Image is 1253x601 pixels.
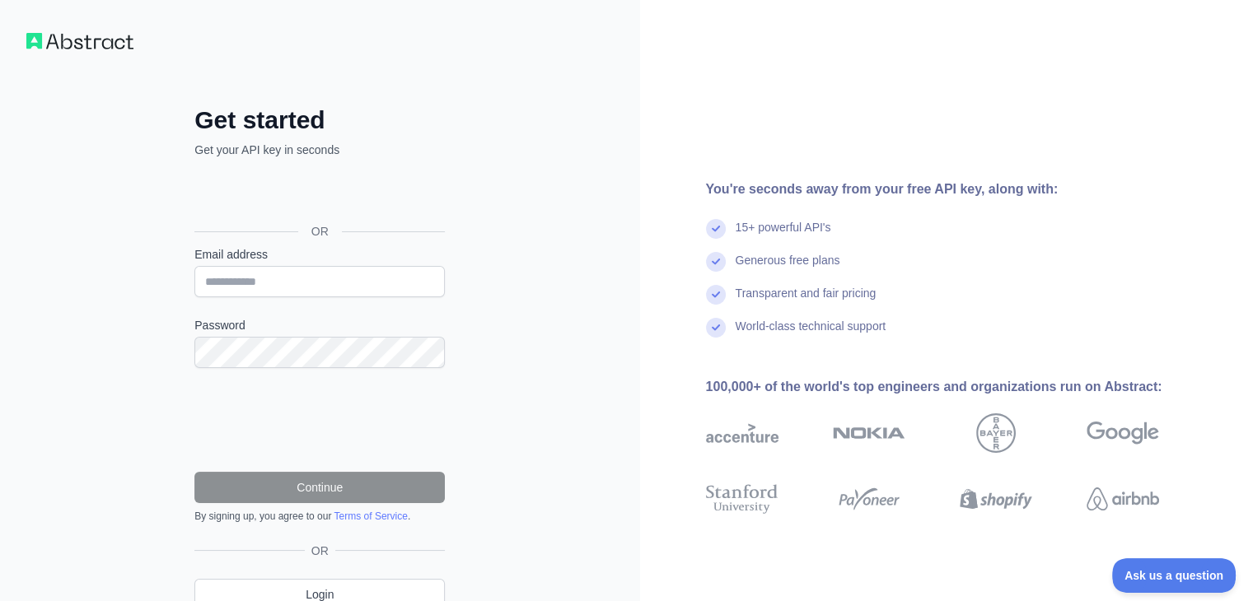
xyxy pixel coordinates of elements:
img: shopify [960,481,1032,517]
iframe: Sign in with Google Button [186,176,450,212]
span: OR [305,543,335,559]
button: Continue [194,472,445,503]
img: payoneer [833,481,905,517]
div: 100,000+ of the world's top engineers and organizations run on Abstract: [706,377,1212,397]
img: check mark [706,252,726,272]
img: check mark [706,285,726,305]
a: Terms of Service [334,510,407,522]
div: You're seconds away from your free API key, along with: [706,179,1212,199]
label: Email address [194,246,445,263]
img: check mark [706,219,726,239]
img: airbnb [1087,481,1159,517]
img: check mark [706,318,726,338]
img: nokia [833,413,905,453]
span: OR [298,223,342,240]
div: World-class technical support [736,318,886,351]
iframe: reCAPTCHA [194,388,445,452]
iframe: Toggle Customer Support [1112,558,1237,593]
img: bayer [976,413,1016,453]
h2: Get started [194,105,445,135]
div: 15+ powerful API's [736,219,831,252]
img: Workflow [26,33,133,49]
div: Generous free plans [736,252,840,285]
p: Get your API key in seconds [194,142,445,158]
img: stanford university [706,481,778,517]
div: Transparent and fair pricing [736,285,877,318]
div: By signing up, you agree to our . [194,510,445,523]
img: google [1087,413,1159,453]
img: accenture [706,413,778,453]
label: Password [194,317,445,333]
